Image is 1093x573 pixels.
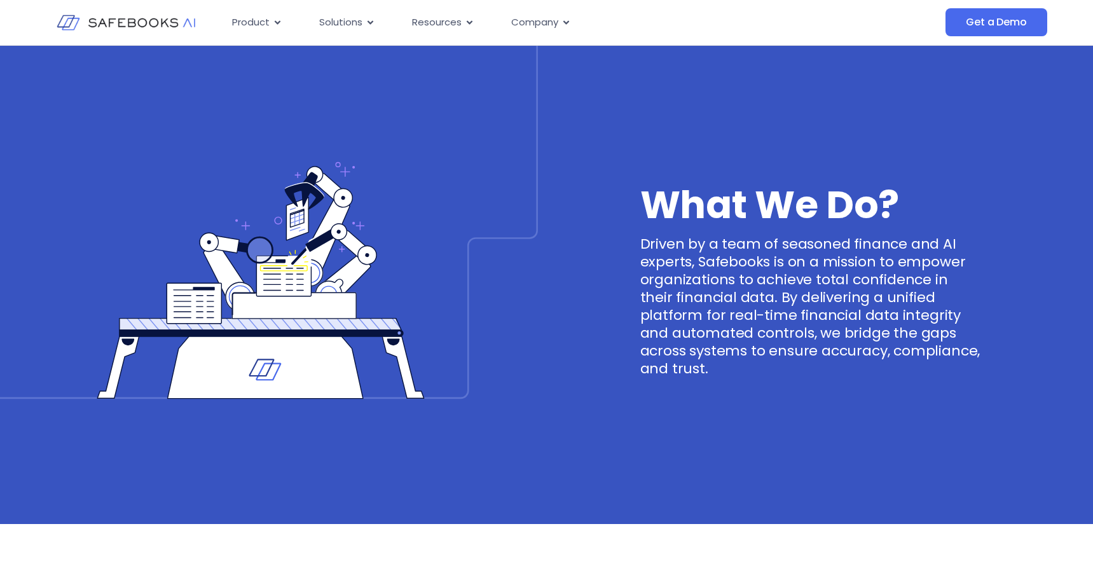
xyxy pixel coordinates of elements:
span: Resources [412,15,462,30]
span: Company [511,15,558,30]
p: Driven by a team of seasoned finance and AI experts, Safebooks is on a mission to empower organiz... [640,235,981,378]
h3: What We Do? [640,192,981,217]
nav: Menu [222,10,818,35]
span: Solutions [319,15,362,30]
a: Get a Demo [945,8,1047,36]
span: Product [232,15,270,30]
h3: What We Do? [186,524,908,549]
div: Menu Toggle [222,10,818,35]
span: Get a Demo [966,16,1026,29]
